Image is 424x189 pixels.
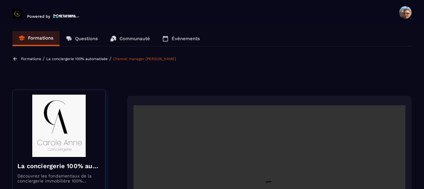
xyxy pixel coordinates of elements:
img: logo-branding [12,9,22,19]
img: banner [17,95,101,157]
a: Communauté [104,31,156,46]
p: Powered by [27,14,50,19]
a: Channel manager [PERSON_NAME] [113,57,176,61]
a: Événements [156,31,206,46]
span: / [43,56,45,62]
a: La conciergerie 100% automatisée [46,57,108,61]
p: Découvrez les fondamentaux de la conciergerie immobilière 100% automatisée. Cette formation est c... [17,173,101,183]
p: Formations [28,35,53,41]
p: Questions [75,36,98,41]
a: Questions [60,31,104,46]
span: / [109,56,111,62]
a: Formations [21,57,41,61]
h4: La conciergerie 100% automatisée [17,162,101,170]
img: logo [53,13,79,19]
p: Communauté [120,36,150,41]
p: Événements [172,36,200,41]
a: Formations [12,31,60,46]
